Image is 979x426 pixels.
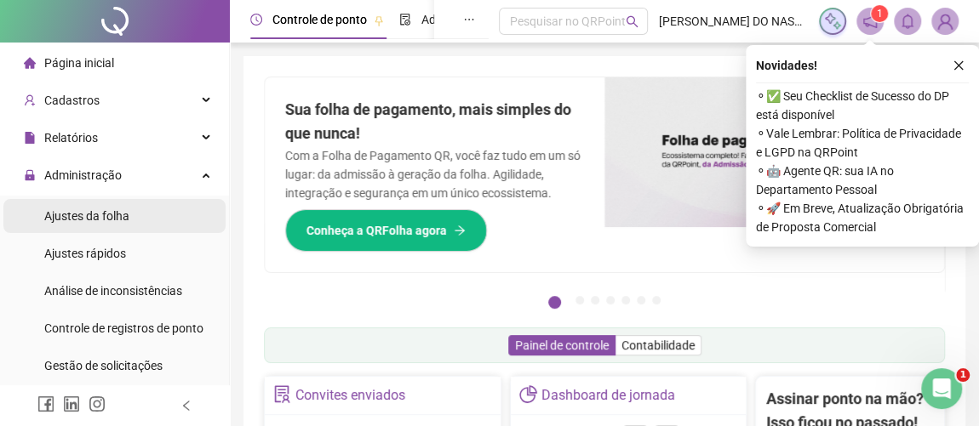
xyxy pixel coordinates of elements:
[24,57,36,69] span: home
[515,338,609,352] span: Painel de controle
[44,209,129,223] span: Ajustes da folha
[24,94,36,106] span: user-add
[180,400,192,412] span: left
[285,98,584,146] h2: Sua folha de pagamento, mais simples do que nunca!
[921,368,962,409] iframe: Intercom live chat
[272,13,367,26] span: Controle de ponto
[658,12,809,31] span: [PERSON_NAME] DO NASCIMENTO CRISPIM DE [PERSON_NAME] - Iac contabilidade
[89,395,106,412] span: instagram
[295,381,405,410] div: Convites enviados
[823,12,842,31] img: sparkle-icon.fc2bf0ac1784a2077858766a79e2daf3.svg
[621,338,695,352] span: Contabilidade
[541,381,675,410] div: Dashboard de jornada
[877,8,883,20] span: 1
[606,296,615,304] button: 4
[637,296,645,304] button: 6
[956,368,970,382] span: 1
[756,162,969,199] span: ⚬ 🤖 Agente QR: sua IA no Departamento Pessoal
[621,296,630,304] button: 5
[604,77,944,227] img: banner%2F8d14a306-6205-4263-8e5b-06e9a85ad873.png
[306,221,447,240] span: Conheça a QRFolha agora
[862,14,878,29] span: notification
[463,14,475,26] span: ellipsis
[44,131,98,145] span: Relatórios
[454,224,466,236] span: arrow-right
[575,296,584,304] button: 2
[652,296,661,304] button: 7
[591,296,599,304] button: 3
[374,15,384,26] span: pushpin
[399,14,411,26] span: file-done
[24,132,36,144] span: file
[44,94,100,107] span: Cadastros
[756,56,817,75] span: Novidades !
[519,385,537,403] span: pie-chart
[756,199,969,236] span: ⚬ 🚀 Em Breve, Atualização Obrigatória de Proposta Comercial
[44,56,114,70] span: Página inicial
[37,395,54,412] span: facebook
[548,296,561,309] button: 1
[63,395,80,412] span: linkedin
[250,14,262,26] span: clock-circle
[273,385,291,403] span: solution
[285,146,584,202] p: Com a Folha de Pagamento QR, você faz tudo em um só lugar: da admissão à geração da folha. Agilid...
[932,9,958,34] img: 84356
[953,60,965,71] span: close
[44,321,203,335] span: Controle de registros de ponto
[421,13,509,26] span: Admissão digital
[756,124,969,162] span: ⚬ Vale Lembrar: Política de Privacidade e LGPD na QRPoint
[900,14,915,29] span: bell
[44,359,163,372] span: Gestão de solicitações
[285,209,487,252] button: Conheça a QRFolha agora
[44,247,126,260] span: Ajustes rápidos
[756,87,969,124] span: ⚬ ✅ Seu Checklist de Sucesso do DP está disponível
[626,15,638,28] span: search
[44,284,182,298] span: Análise de inconsistências
[44,168,122,182] span: Administração
[871,5,888,22] sup: 1
[24,169,36,181] span: lock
